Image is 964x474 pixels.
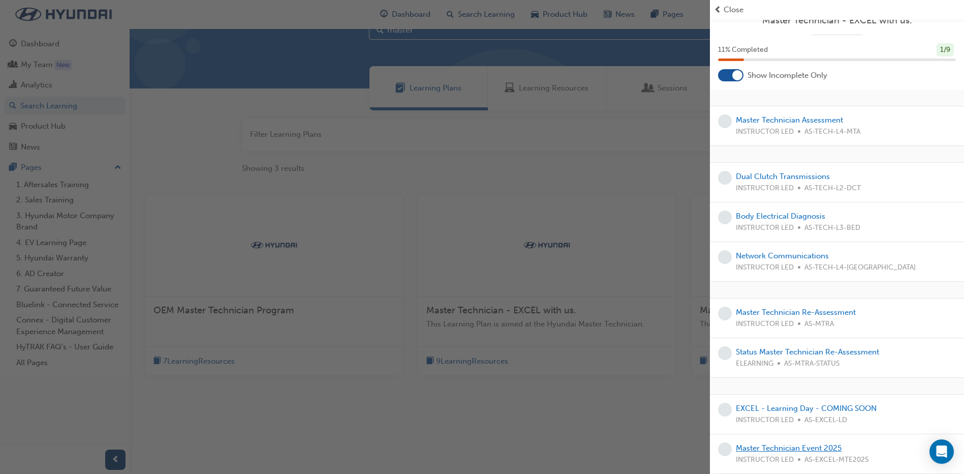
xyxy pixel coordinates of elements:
[724,4,743,16] span: Close
[718,346,732,360] span: learningRecordVerb_NONE-icon
[736,318,794,330] span: INSTRUCTOR LED
[736,308,856,317] a: Master Technician Re-Assessment
[718,15,956,26] a: Master Technician - EXCEL with us.
[714,4,960,16] button: prev-iconClose
[736,251,829,260] a: Network Communications
[929,439,954,464] div: Open Intercom Messenger
[804,414,847,426] span: AS-EXCEL-LD
[718,211,732,224] span: learningRecordVerb_NONE-icon
[736,126,794,138] span: INSTRUCTOR LED
[736,443,842,453] a: Master Technician Event 2025
[937,43,954,57] div: 1 / 9
[718,442,732,456] span: learningRecordVerb_NONE-icon
[714,4,722,16] span: prev-icon
[804,262,916,274] span: AS-TECH-L4-[GEOGRAPHIC_DATA]
[784,358,839,370] span: AS-MTRA-STATUS
[804,318,834,330] span: AS-MTRA
[736,262,794,274] span: INSTRUCTOR LED
[736,222,794,234] span: INSTRUCTOR LED
[736,347,879,357] a: Status Master Technician Re-Assessment
[736,414,794,426] span: INSTRUCTOR LED
[736,358,773,370] span: ELEARNING
[718,114,732,128] span: learningRecordVerb_NONE-icon
[804,222,860,234] span: AS-TECH-L3-BED
[718,403,732,417] span: learningRecordVerb_NONE-icon
[736,404,877,413] a: EXCEL - Learning Day - COMING SOON
[718,44,768,56] span: 11 % Completed
[736,183,794,194] span: INSTRUCTOR LED
[718,171,732,185] span: learningRecordVerb_NONE-icon
[718,250,732,264] span: learningRecordVerb_NONE-icon
[736,454,794,466] span: INSTRUCTOR LED
[804,183,861,194] span: AS-TECH-L2-DCT
[736,115,843,125] a: Master Technician Assessment
[736,172,830,181] a: Dual Clutch Transmissions
[718,307,732,320] span: learningRecordVerb_NONE-icon
[748,70,827,81] span: Show Incomplete Only
[804,454,869,466] span: AS-EXCEL-MTE2025
[804,126,860,138] span: AS-TECH-L4-MTA
[736,212,825,221] a: Body Electrical Diagnosis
